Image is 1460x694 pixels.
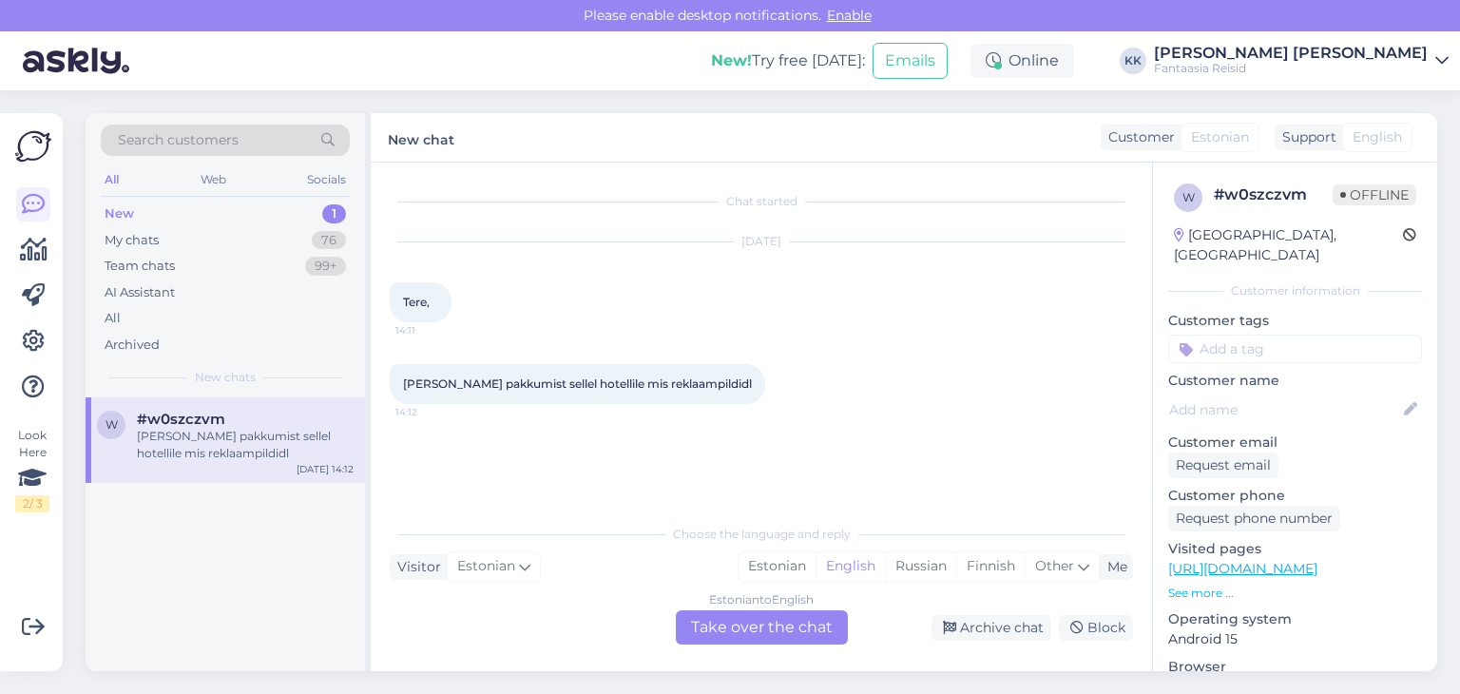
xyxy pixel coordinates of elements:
[312,231,346,250] div: 76
[956,552,1025,581] div: Finnish
[1168,609,1422,629] p: Operating system
[1169,399,1400,420] input: Add name
[15,495,49,512] div: 2 / 3
[1275,127,1336,147] div: Support
[970,44,1074,78] div: Online
[105,336,160,355] div: Archived
[816,552,885,581] div: English
[1168,371,1422,391] p: Customer name
[105,204,134,223] div: New
[457,556,515,577] span: Estonian
[137,428,354,462] div: [PERSON_NAME] pakkumist sellel hotellile mis reklaampildidl
[297,462,354,476] div: [DATE] 14:12
[932,615,1051,641] div: Archive chat
[1168,453,1278,478] div: Request email
[1182,190,1195,204] span: w
[105,283,175,302] div: AI Assistant
[395,405,467,419] span: 14:12
[1168,585,1422,602] p: See more ...
[390,557,441,577] div: Visitor
[15,427,49,512] div: Look Here
[106,417,118,432] span: w
[1100,557,1127,577] div: Me
[1214,183,1333,206] div: # w0szczvm
[821,7,877,24] span: Enable
[1168,657,1422,677] p: Browser
[195,369,256,386] span: New chats
[1120,48,1146,74] div: KK
[15,128,51,164] img: Askly Logo
[105,231,159,250] div: My chats
[711,49,865,72] div: Try free [DATE]:
[390,526,1133,543] div: Choose the language and reply
[711,51,752,69] b: New!
[1168,539,1422,559] p: Visited pages
[403,295,430,309] span: Tere,
[105,257,175,276] div: Team chats
[137,411,225,428] span: #w0szczvm
[1168,335,1422,363] input: Add a tag
[709,591,814,608] div: Estonian to English
[676,610,848,645] div: Take over the chat
[303,167,350,192] div: Socials
[105,309,121,328] div: All
[1168,629,1422,649] p: Android 15
[1154,46,1428,61] div: [PERSON_NAME] [PERSON_NAME]
[305,257,346,276] div: 99+
[101,167,123,192] div: All
[1168,486,1422,506] p: Customer phone
[197,167,230,192] div: Web
[390,193,1133,210] div: Chat started
[885,552,956,581] div: Russian
[1168,433,1422,453] p: Customer email
[1154,61,1428,76] div: Fantaasia Reisid
[1154,46,1449,76] a: [PERSON_NAME] [PERSON_NAME]Fantaasia Reisid
[739,552,816,581] div: Estonian
[388,125,454,150] label: New chat
[322,204,346,223] div: 1
[395,323,467,337] span: 14:11
[1035,557,1074,574] span: Other
[1174,225,1403,265] div: [GEOGRAPHIC_DATA], [GEOGRAPHIC_DATA]
[403,376,752,391] span: [PERSON_NAME] pakkumist sellel hotellile mis reklaampildidl
[873,43,948,79] button: Emails
[1353,127,1402,147] span: English
[1168,282,1422,299] div: Customer information
[1191,127,1249,147] span: Estonian
[1168,311,1422,331] p: Customer tags
[1168,560,1317,577] a: [URL][DOMAIN_NAME]
[1101,127,1175,147] div: Customer
[1059,615,1133,641] div: Block
[1168,506,1340,531] div: Request phone number
[1333,184,1416,205] span: Offline
[390,233,1133,250] div: [DATE]
[118,130,239,150] span: Search customers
